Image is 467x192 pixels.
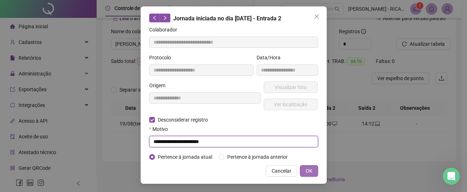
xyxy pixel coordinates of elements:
span: OK [306,167,312,175]
button: Close [311,11,322,22]
button: Ver localização [264,99,318,110]
button: Visualizar foto [264,82,318,93]
span: close [314,14,320,19]
span: Pertence à jornada anterior [224,153,291,161]
label: Colaborador [149,26,182,34]
span: right [162,15,167,20]
button: left [149,14,160,22]
span: left [152,15,157,20]
label: Data/Hora [257,54,285,61]
span: Desconsiderar registro [155,116,211,124]
button: Cancelar [266,165,297,177]
span: Cancelar [272,167,291,175]
label: Motivo [149,125,172,133]
span: Pertence à jornada atual [155,153,215,161]
iframe: Intercom live chat [443,168,460,185]
label: Origem [149,82,170,89]
label: Protocolo [149,54,176,61]
button: right [160,14,170,22]
button: OK [300,165,318,177]
div: Jornada iniciada no dia [DATE] - Entrada 2 [149,14,318,23]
